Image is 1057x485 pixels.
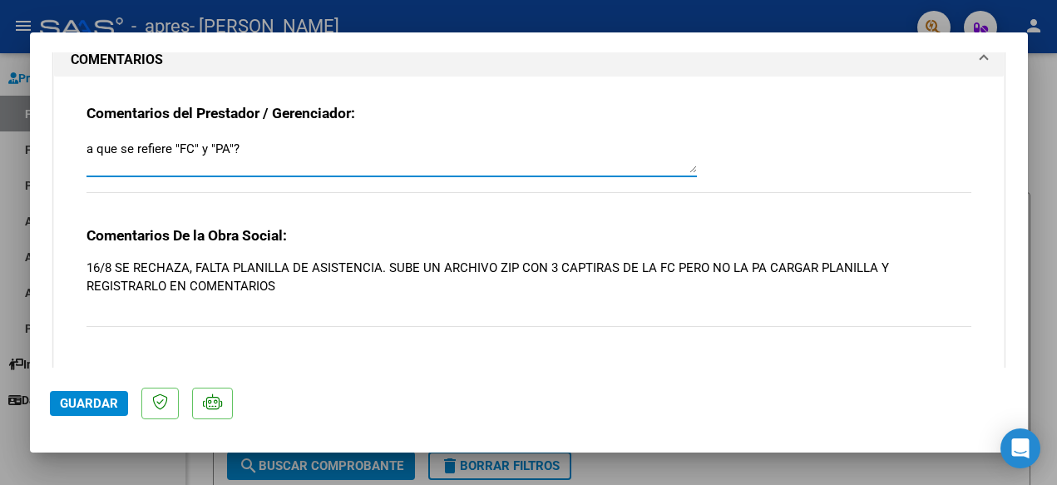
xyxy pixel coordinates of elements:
[54,43,1004,77] mat-expansion-panel-header: COMENTARIOS
[86,227,287,244] strong: Comentarios De la Obra Social:
[1000,428,1040,468] div: Open Intercom Messenger
[54,77,1004,371] div: COMENTARIOS
[71,50,163,70] h1: COMENTARIOS
[60,396,118,411] span: Guardar
[50,391,128,416] button: Guardar
[86,105,355,121] strong: Comentarios del Prestador / Gerenciador:
[86,259,971,295] p: 16/8 SE RECHAZA, FALTA PLANILLA DE ASISTENCIA. SUBE UN ARCHIVO ZIP CON 3 CAPTIRAS DE LA FC PERO N...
